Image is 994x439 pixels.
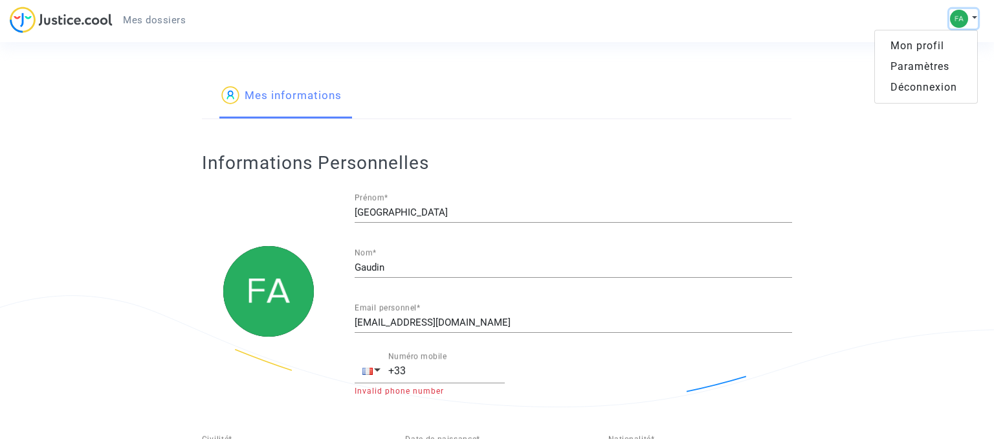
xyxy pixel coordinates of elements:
span: Invalid phone number [355,387,444,396]
a: Mon profil [875,36,977,56]
img: b8d9081a57bb32b442f25abd21846ad5 [950,10,968,28]
h2: Informations Personnelles [202,152,791,174]
img: jc-logo.svg [10,6,113,33]
a: Paramètres [875,56,977,77]
span: Mes dossiers [123,14,186,26]
a: Mes informations [221,74,342,118]
a: Déconnexion [875,77,977,98]
a: Mes dossiers [113,10,196,30]
img: icon-passager.svg [221,86,239,104]
img: b8d9081a57bb32b442f25abd21846ad5 [223,246,314,337]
